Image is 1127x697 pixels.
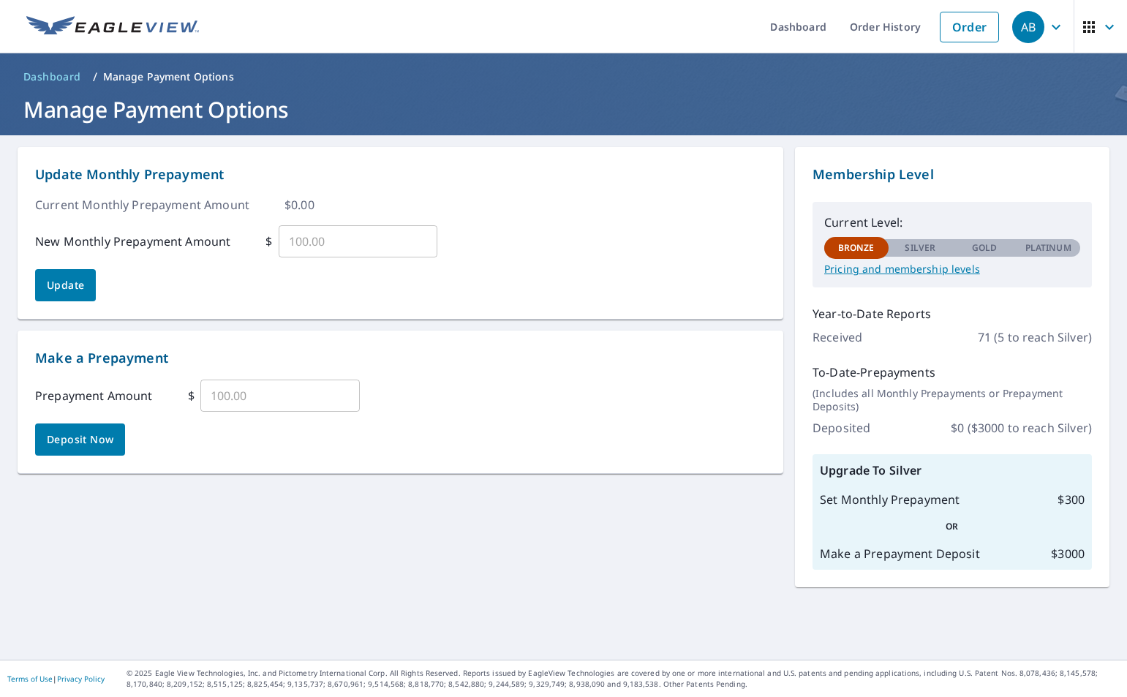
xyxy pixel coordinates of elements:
[18,94,1109,124] h1: Manage Payment Options
[35,165,766,184] p: Update Monthly Prepayment
[35,196,249,214] p: Current Monthly Prepayment Amount
[35,233,230,250] p: New Monthly Prepayment Amount
[7,674,105,683] p: |
[279,221,438,262] input: 100.00
[18,65,87,88] a: Dashboard
[35,423,125,456] button: Deposit Now
[813,387,1092,413] p: (Includes all Monthly Prepayments or Prepayment Deposits)
[978,328,1092,346] p: 71 (5 to reach Silver)
[813,305,1092,323] p: Year-to-Date Reports
[127,668,1120,690] p: © 2025 Eagle View Technologies, Inc. and Pictometry International Corp. All Rights Reserved. Repo...
[813,328,862,346] p: Received
[820,545,980,562] p: Make a Prepayment Deposit
[188,387,195,404] p: $
[813,165,1092,184] p: Membership Level
[1051,545,1085,562] p: $ 3000
[824,214,1080,231] p: Current Level:
[47,431,113,449] span: Deposit Now
[57,674,105,684] a: Privacy Policy
[951,419,1092,437] p: $ 0 ($3000 to reach Silver)
[1012,11,1044,43] div: AB
[35,269,96,301] button: Update
[820,491,960,508] p: Set Monthly Prepayment
[26,16,199,38] img: EV Logo
[813,419,870,437] p: Deposited
[940,12,999,42] a: Order
[93,68,97,86] li: /
[905,241,935,255] p: Silver
[813,363,1092,381] p: To-Date-Prepayments
[1025,241,1071,255] p: Platinum
[265,233,272,250] p: $
[820,520,1085,533] p: OR
[284,196,314,214] p: $ 0.00
[35,348,766,368] p: Make a Prepayment
[47,276,84,295] span: Update
[35,387,153,404] p: Prepayment Amount
[1058,491,1085,508] p: $ 300
[824,263,1080,276] a: Pricing and membership levels
[820,461,1085,479] p: Upgrade To Silver
[103,69,234,84] p: Manage Payment Options
[200,375,360,416] input: 100.00
[23,69,81,84] span: Dashboard
[838,241,875,255] p: Bronze
[972,241,997,255] p: Gold
[7,674,53,684] a: Terms of Use
[18,65,1109,88] nav: breadcrumb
